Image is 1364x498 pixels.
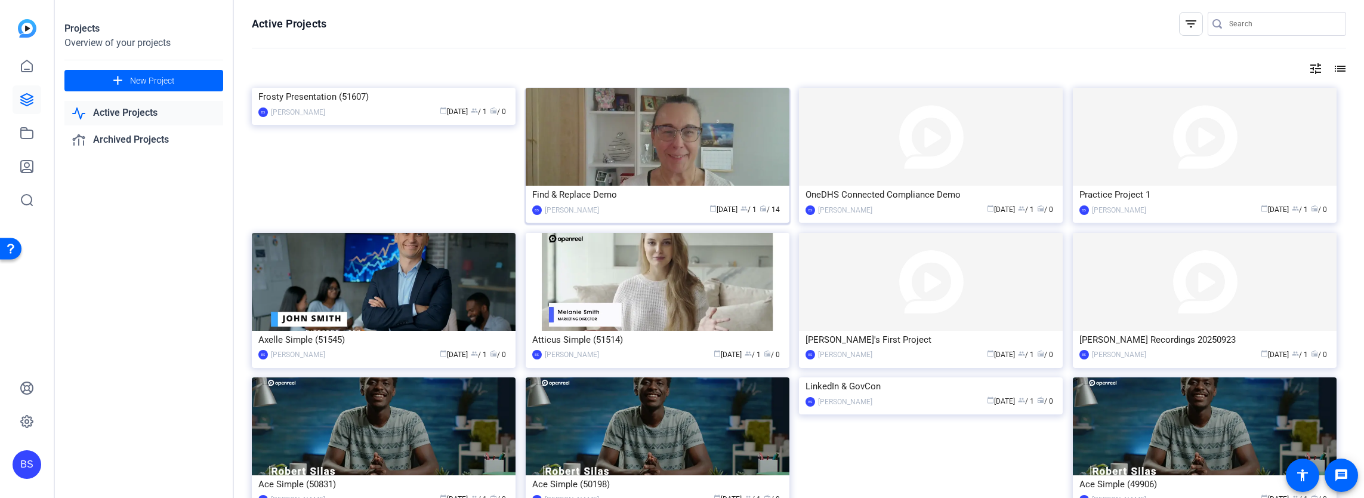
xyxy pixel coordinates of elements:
input: Search [1229,17,1337,31]
span: group [1018,205,1025,212]
span: [DATE] [709,205,737,214]
mat-icon: list [1332,62,1346,76]
span: / 1 [1018,205,1034,214]
span: radio [1311,205,1318,212]
div: Ace Simple (50198) [532,475,783,493]
span: [DATE] [987,205,1015,214]
div: [PERSON_NAME] [818,349,872,361]
mat-icon: tune [1309,62,1323,76]
span: / 0 [490,107,506,116]
span: [DATE] [440,351,468,359]
span: group [745,350,752,357]
span: / 0 [490,351,506,359]
span: / 1 [1018,351,1034,359]
span: radio [490,350,497,357]
mat-icon: filter_list [1184,17,1198,31]
div: [PERSON_NAME] [545,204,599,216]
span: [DATE] [714,351,742,359]
span: calendar_today [709,205,717,212]
div: [PERSON_NAME] Recordings 20250923 [1079,331,1330,349]
span: group [1018,350,1025,357]
span: group [1018,396,1025,404]
div: [PERSON_NAME]'s First Project [806,331,1056,349]
span: calendar_today [440,350,447,357]
span: radio [1037,350,1044,357]
div: BS [806,397,815,407]
span: New Project [130,75,175,87]
span: / 1 [471,351,487,359]
mat-icon: accessibility [1295,468,1310,482]
span: / 1 [1292,205,1308,214]
span: / 14 [760,205,780,214]
span: [DATE] [440,107,468,116]
div: Ace Simple (50831) [258,475,509,493]
div: BS [1079,205,1089,215]
div: OneDHS Connected Compliance Demo [806,186,1056,204]
div: Frosty Presentation (51607) [258,88,509,106]
span: / 1 [745,351,761,359]
span: group [1292,350,1299,357]
span: group [471,107,478,114]
div: Practice Project 1 [1079,186,1330,204]
span: group [1292,205,1299,212]
a: Active Projects [64,101,223,125]
span: radio [1311,350,1318,357]
span: radio [490,107,497,114]
div: Axelle Simple (51545) [258,331,509,349]
span: / 0 [1311,351,1327,359]
span: [DATE] [1261,205,1289,214]
span: calendar_today [1261,350,1268,357]
span: / 0 [1037,205,1053,214]
div: BS [532,350,542,359]
span: [DATE] [987,351,1015,359]
div: [PERSON_NAME] [271,106,325,118]
div: Find & Replace Demo [532,186,783,204]
div: [PERSON_NAME] [818,204,872,216]
span: calendar_today [987,350,994,357]
div: BS [532,205,542,215]
span: / 1 [471,107,487,116]
span: / 0 [1037,397,1053,405]
div: [PERSON_NAME] [1092,204,1146,216]
span: calendar_today [1261,205,1268,212]
span: / 1 [740,205,757,214]
span: calendar_today [987,396,994,404]
div: [PERSON_NAME] [818,396,872,408]
div: [PERSON_NAME] [1092,349,1146,361]
div: [PERSON_NAME] [271,349,325,361]
span: / 1 [1292,351,1308,359]
a: Archived Projects [64,128,223,152]
mat-icon: message [1334,468,1348,482]
span: group [471,350,478,357]
span: radio [1037,396,1044,404]
span: radio [764,350,771,357]
div: Atticus Simple (51514) [532,331,783,349]
div: BS [1079,350,1089,359]
span: / 0 [1037,351,1053,359]
div: LinkedIn & GovCon [806,377,1056,395]
span: calendar_today [987,205,994,212]
div: [PERSON_NAME] [545,349,599,361]
h1: Active Projects [252,17,326,31]
span: calendar_today [440,107,447,114]
img: blue-gradient.svg [18,19,36,38]
span: radio [760,205,767,212]
span: / 0 [1311,205,1327,214]
button: New Project [64,70,223,91]
span: group [740,205,748,212]
div: BS [258,107,268,117]
div: BS [258,350,268,359]
mat-icon: add [110,73,125,88]
span: calendar_today [714,350,721,357]
span: [DATE] [1261,351,1289,359]
div: Ace Simple (49906) [1079,475,1330,493]
div: BS [13,450,41,479]
span: radio [1037,205,1044,212]
span: [DATE] [987,397,1015,405]
div: Projects [64,21,223,36]
span: / 0 [764,351,780,359]
div: BS [806,350,815,359]
span: / 1 [1018,397,1034,405]
div: BS [806,205,815,215]
div: Overview of your projects [64,36,223,50]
